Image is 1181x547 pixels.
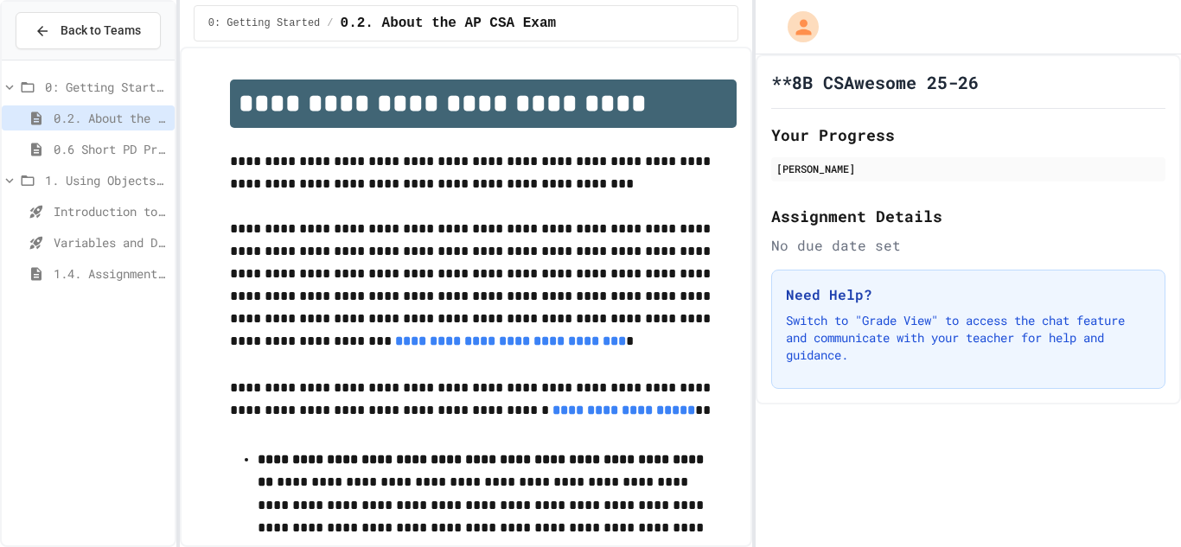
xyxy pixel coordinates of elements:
span: 0: Getting Started [208,16,321,30]
span: 0: Getting Started [45,78,168,96]
span: Back to Teams [61,22,141,40]
span: 0.2. About the AP CSA Exam [341,13,557,34]
span: / [327,16,333,30]
div: My Account [769,7,823,47]
div: No due date set [771,235,1165,256]
div: [PERSON_NAME] [776,161,1160,176]
button: Back to Teams [16,12,161,49]
h2: Your Progress [771,123,1165,147]
p: Switch to "Grade View" to access the chat feature and communicate with your teacher for help and ... [786,312,1151,364]
span: Introduction to Algorithms, Programming, and Compilers [54,202,168,220]
span: 1.4. Assignment and Input [54,264,168,283]
h3: Need Help? [786,284,1151,305]
span: 1. Using Objects and Methods [45,171,168,189]
h2: Assignment Details [771,204,1165,228]
span: Variables and Data Types - Quiz [54,233,168,251]
h1: **8B CSAwesome 25-26 [771,70,979,94]
span: 0.6 Short PD Pretest [54,140,168,158]
span: 0.2. About the AP CSA Exam [54,109,168,127]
